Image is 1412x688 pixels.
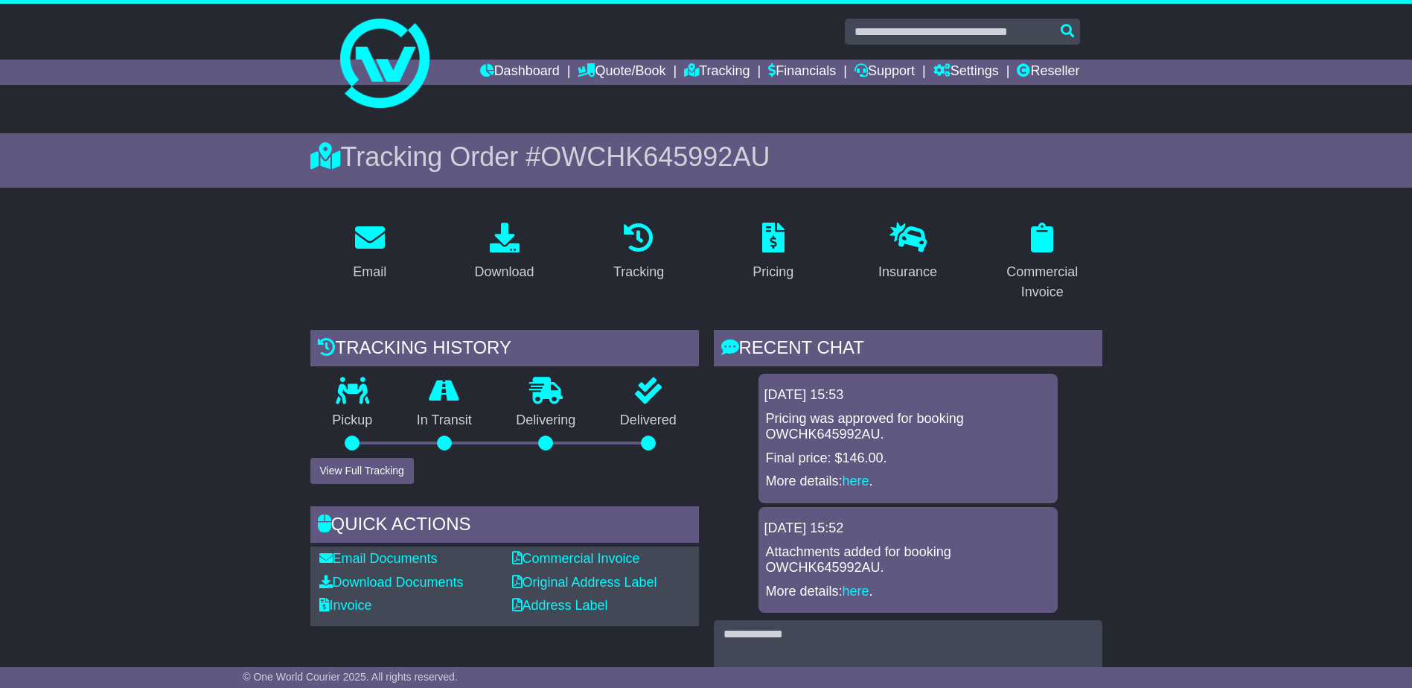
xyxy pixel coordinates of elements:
p: Delivering [494,413,598,429]
a: Original Address Label [512,575,657,590]
a: here [843,584,869,599]
button: View Full Tracking [310,458,414,484]
a: Address Label [512,598,608,613]
a: Tracking [604,217,674,287]
div: [DATE] 15:53 [764,387,1052,404]
a: here [843,474,869,488]
a: Email Documents [319,551,438,566]
div: Download [474,262,534,282]
div: Email [353,262,386,282]
a: Settings [933,60,999,85]
div: Tracking Order # [310,141,1102,173]
div: Pricing [753,262,793,282]
p: In Transit [394,413,494,429]
div: Quick Actions [310,506,699,547]
div: Commercial Invoice [992,262,1093,302]
a: Tracking [684,60,750,85]
a: Email [343,217,396,287]
div: RECENT CHAT [714,330,1102,370]
a: Insurance [869,217,947,287]
div: Insurance [878,262,937,282]
p: Attachments added for booking OWCHK645992AU. [766,544,1050,576]
p: Delivered [598,413,699,429]
a: Support [854,60,915,85]
a: Download [464,217,543,287]
a: Invoice [319,598,372,613]
div: Tracking history [310,330,699,370]
a: Commercial Invoice [983,217,1102,308]
span: OWCHK645992AU [540,141,770,172]
p: More details: . [766,474,1050,490]
span: © One World Courier 2025. All rights reserved. [243,671,458,683]
a: Pricing [743,217,803,287]
p: Pickup [310,413,395,429]
a: Financials [768,60,836,85]
a: Commercial Invoice [512,551,640,566]
p: More details: . [766,584,1050,600]
a: Dashboard [480,60,560,85]
a: Quote/Book [578,60,665,85]
a: Download Documents [319,575,464,590]
a: Reseller [1017,60,1079,85]
p: Final price: $146.00. [766,450,1050,467]
p: Pricing was approved for booking OWCHK645992AU. [766,411,1050,443]
div: [DATE] 15:52 [764,520,1052,537]
div: Tracking [613,262,664,282]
